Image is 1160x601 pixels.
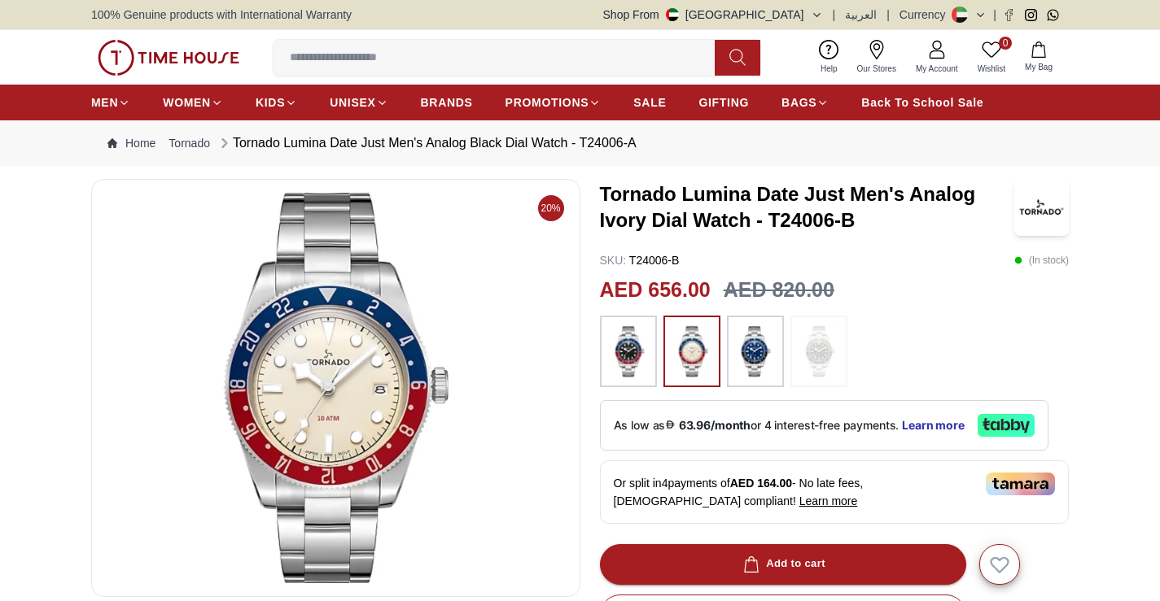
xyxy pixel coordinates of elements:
span: GIFTING [698,94,749,111]
a: BRANDS [421,88,473,117]
nav: Breadcrumb [91,120,1069,166]
span: UNISEX [330,94,375,111]
img: ... [98,40,239,76]
a: BAGS [781,88,829,117]
a: Instagram [1025,9,1037,21]
span: AED 164.00 [730,477,792,490]
button: Shop From[GEOGRAPHIC_DATA] [603,7,823,23]
span: Back To School Sale [861,94,983,111]
a: Facebook [1003,9,1015,21]
span: | [833,7,836,23]
span: Our Stores [851,63,903,75]
h3: AED 820.00 [724,275,834,306]
button: My Bag [1015,38,1062,76]
span: 20% [538,195,564,221]
button: العربية [845,7,877,23]
span: My Bag [1018,61,1059,73]
a: Whatsapp [1047,9,1059,21]
a: GIFTING [698,88,749,117]
a: 0Wishlist [968,37,1015,78]
span: BRANDS [421,94,473,111]
a: Tornado [169,135,210,151]
h3: Tornado Lumina Date Just Men's Analog Ivory Dial Watch - T24006-B [600,181,1014,233]
img: ... [608,324,649,379]
p: T24006-B [600,252,680,268]
a: Home [107,135,155,151]
span: | [886,7,890,23]
img: ... [735,324,776,379]
img: Tamara [986,473,1055,495]
span: SKU : [600,254,627,267]
h2: AED 656.00 [600,275,711,306]
a: Our Stores [847,37,906,78]
img: ... [672,324,712,379]
a: MEN [91,88,130,117]
span: 0 [999,37,1012,50]
a: SALE [633,88,666,117]
a: Back To School Sale [861,88,983,117]
div: Tornado Lumina Date Just Men's Analog Black Dial Watch - T24006-A [217,133,637,153]
span: | [993,7,996,23]
div: Or split in 4 payments of - No late fees, [DEMOGRAPHIC_DATA] compliant! [600,460,1069,524]
a: KIDS [256,88,297,117]
a: UNISEX [330,88,387,117]
a: Help [811,37,847,78]
span: Wishlist [971,63,1012,75]
button: Add to cart [600,544,966,585]
span: My Account [909,63,965,75]
div: Add to cart [740,555,825,573]
span: 100% Genuine products with International Warranty [91,7,352,23]
div: Currency [900,7,952,23]
span: SALE [633,94,666,111]
span: PROMOTIONS [506,94,589,111]
span: Help [814,63,844,75]
img: United Arab Emirates [666,8,679,21]
p: ( In stock ) [1014,252,1069,268]
img: Tornado Lumina Date Just Men's Analog Ivory Dial Watch - T24006-B [1014,179,1069,236]
img: ... [799,324,839,379]
span: Learn more [799,494,858,507]
span: BAGS [781,94,816,111]
img: Tornado Lumina Date Just Men's Analog Black Dial Watch - T24006-A [105,193,567,583]
a: WOMEN [163,88,223,117]
span: WOMEN [163,94,211,111]
span: KIDS [256,94,285,111]
span: MEN [91,94,118,111]
a: PROMOTIONS [506,88,602,117]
